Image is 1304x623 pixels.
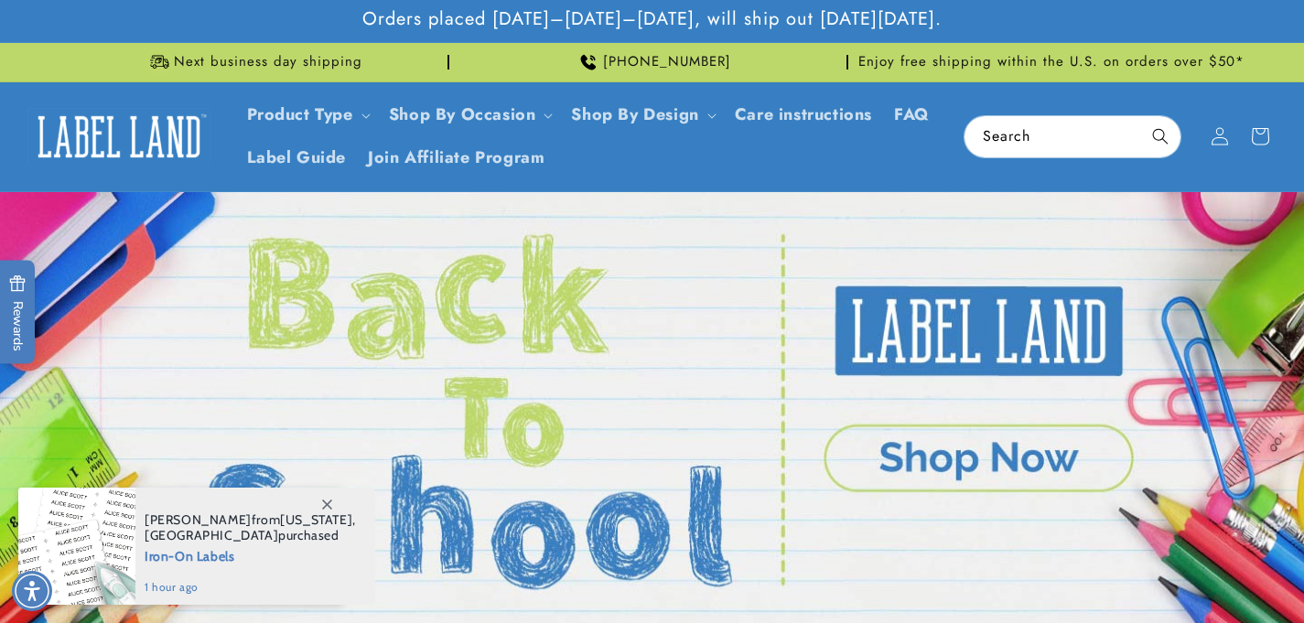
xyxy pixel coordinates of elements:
span: Next business day shipping [174,53,362,71]
span: Enjoy free shipping within the U.S. on orders over $50* [858,53,1245,71]
div: Accessibility Menu [12,571,52,611]
span: Shop By Occasion [389,104,536,125]
button: Search [1140,116,1180,156]
summary: Shop By Design [560,93,723,136]
summary: Shop By Occasion [378,93,561,136]
iframe: Gorgias live chat messenger [1121,544,1286,605]
span: Rewards [9,274,27,350]
a: Shop By Design [571,102,698,126]
div: Announcement [457,43,848,81]
a: Product Type [247,102,353,126]
span: Join Affiliate Program [368,147,544,168]
img: Label Land [27,108,210,165]
span: [PERSON_NAME] [145,511,252,528]
span: Care instructions [735,104,872,125]
span: Orders placed [DATE]–[DATE]–[DATE], will ship out [DATE][DATE]. [362,7,942,31]
a: Label Land [21,102,218,172]
a: Care instructions [724,93,883,136]
a: FAQ [883,93,941,136]
a: Join Affiliate Program [357,136,555,179]
a: Label Guide [236,136,358,179]
span: Label Guide [247,147,347,168]
span: [US_STATE] [280,511,352,528]
div: Announcement [58,43,449,81]
div: Announcement [856,43,1247,81]
span: from , purchased [145,512,356,543]
span: FAQ [894,104,930,125]
span: [GEOGRAPHIC_DATA] [145,527,278,543]
span: [PHONE_NUMBER] [603,53,731,71]
summary: Product Type [236,93,378,136]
